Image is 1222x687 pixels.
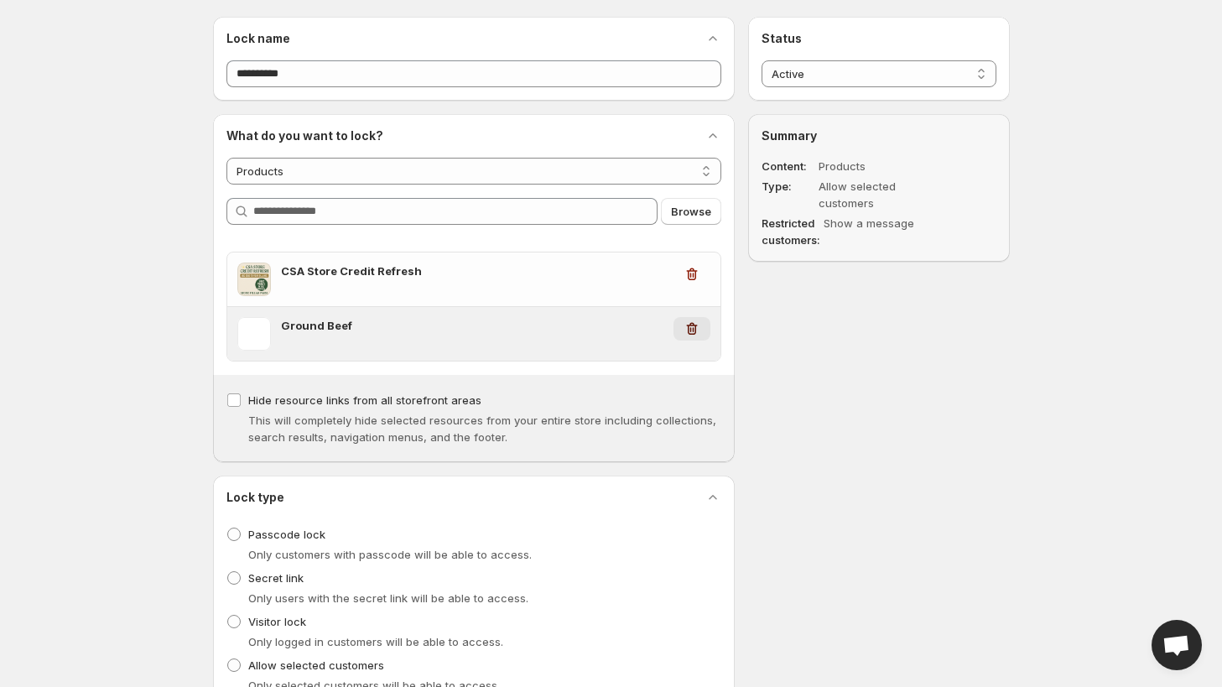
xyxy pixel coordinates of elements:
[248,658,384,672] span: Allow selected customers
[819,178,948,211] dd: Allow selected customers
[762,128,996,144] h2: Summary
[248,528,325,541] span: Passcode lock
[824,215,953,248] dd: Show a message
[1152,620,1202,670] a: Open chat
[281,263,674,279] h3: CSA Store Credit Refresh
[226,128,383,144] h2: What do you want to lock?
[762,178,815,211] dt: Type:
[248,635,503,648] span: Only logged in customers will be able to access.
[226,30,290,47] h2: Lock name
[819,158,948,174] dd: Products
[248,548,532,561] span: Only customers with passcode will be able to access.
[281,317,674,334] h3: Ground Beef
[762,30,996,47] h2: Status
[671,203,711,220] span: Browse
[248,393,481,407] span: Hide resource links from all storefront areas
[661,198,721,225] button: Browse
[248,414,716,444] span: This will completely hide selected resources from your entire store including collections, search...
[248,571,304,585] span: Secret link
[226,489,284,506] h2: Lock type
[762,215,820,248] dt: Restricted customers:
[248,591,528,605] span: Only users with the secret link will be able to access.
[762,158,815,174] dt: Content:
[248,615,306,628] span: Visitor lock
